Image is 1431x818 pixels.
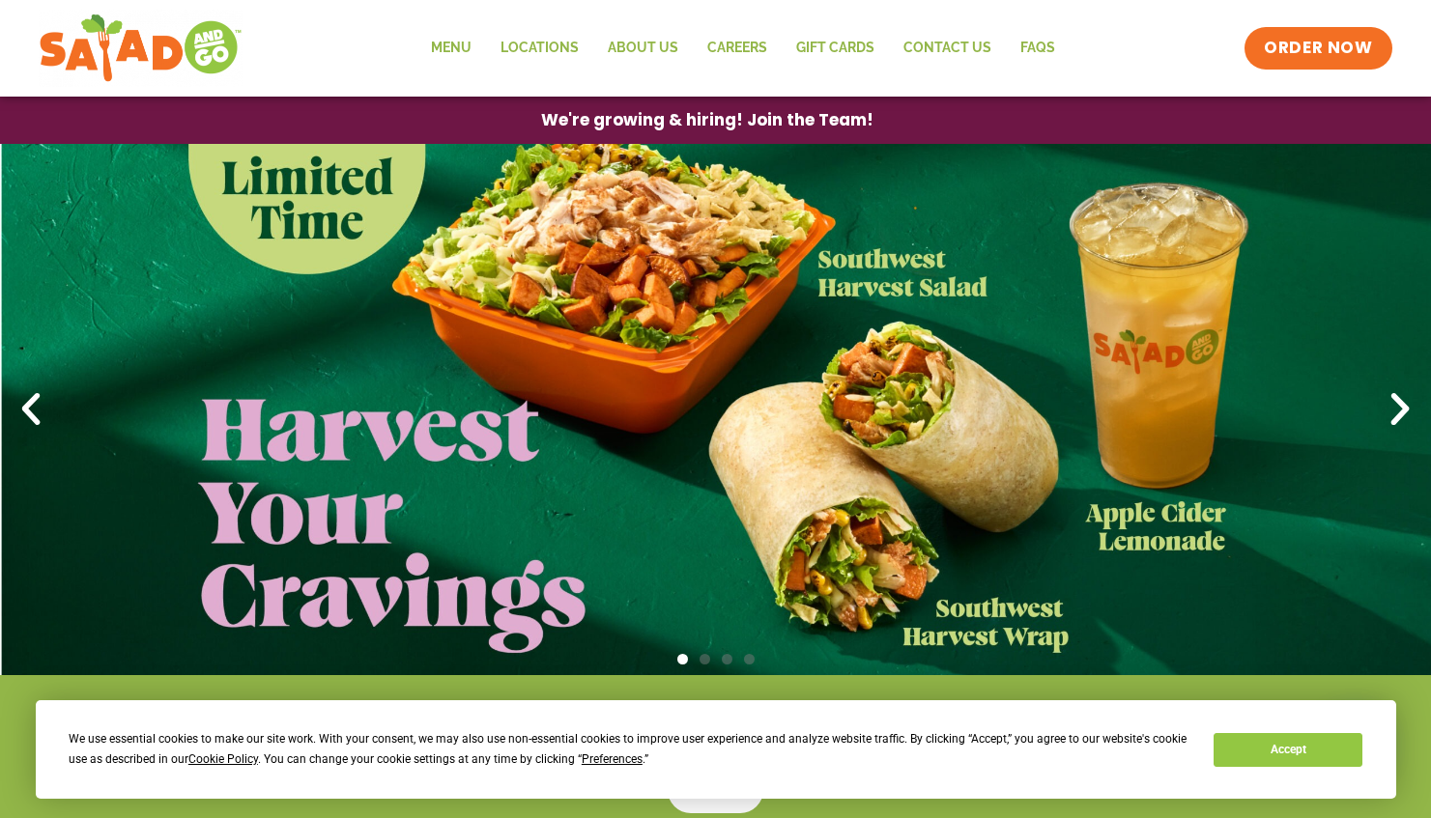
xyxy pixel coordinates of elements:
[541,112,873,128] span: We're growing & hiring! Join the Team!
[1214,733,1362,767] button: Accept
[36,700,1396,799] div: Cookie Consent Prompt
[39,10,243,87] img: new-SAG-logo-768×292
[1006,26,1070,71] a: FAQs
[782,26,889,71] a: GIFT CARDS
[693,26,782,71] a: Careers
[1245,27,1391,70] a: ORDER NOW
[700,654,710,664] span: Go to slide 2
[188,752,258,766] span: Cookie Policy
[10,388,52,431] div: Previous slide
[744,654,755,664] span: Go to slide 4
[486,26,593,71] a: Locations
[722,654,732,664] span: Go to slide 3
[677,654,688,664] span: Go to slide 1
[889,26,1006,71] a: Contact Us
[1379,388,1421,431] div: Next slide
[582,752,643,766] span: Preferences
[1264,37,1372,60] span: ORDER NOW
[512,98,902,143] a: We're growing & hiring! Join the Team!
[416,26,1070,71] nav: Menu
[69,729,1190,770] div: We use essential cookies to make our site work. With your consent, we may also use non-essential ...
[593,26,693,71] a: About Us
[416,26,486,71] a: Menu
